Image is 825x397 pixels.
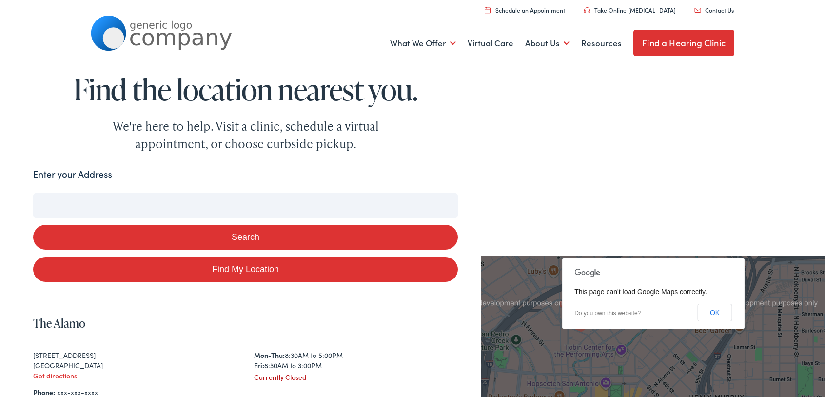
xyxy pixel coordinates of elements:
div: Currently Closed [254,372,458,382]
strong: Mon-Thu: [254,350,285,360]
h1: Find the location nearest you. [33,73,458,105]
label: Enter your Address [33,167,112,181]
strong: Phone: [33,387,55,397]
a: xxx-xxx-xxxx [57,387,98,397]
a: About Us [525,25,570,61]
a: Virtual Care [468,25,513,61]
button: OK [698,304,732,321]
a: Find My Location [33,257,458,282]
div: We're here to help. Visit a clinic, schedule a virtual appointment, or choose curbside pickup. [90,118,402,153]
div: 8:30AM to 5:00PM 8:30AM to 3:00PM [254,350,458,371]
a: Find a Hearing Clinic [633,30,734,56]
a: Resources [581,25,622,61]
button: Search [33,225,458,250]
div: [STREET_ADDRESS] [33,350,237,360]
img: utility icon [485,7,491,13]
a: Get directions [33,371,77,380]
a: Schedule an Appointment [485,6,565,14]
img: utility icon [694,8,701,13]
a: Take Online [MEDICAL_DATA] [584,6,676,14]
img: utility icon [584,7,590,13]
strong: Fri: [254,360,264,370]
a: Contact Us [694,6,734,14]
a: Do you own this website? [574,310,641,317]
input: Enter your address or zip code [33,193,458,218]
div: [GEOGRAPHIC_DATA] [33,360,237,371]
a: What We Offer [390,25,456,61]
span: This page can't load Google Maps correctly. [574,288,707,296]
a: The Alamo [33,315,85,331]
